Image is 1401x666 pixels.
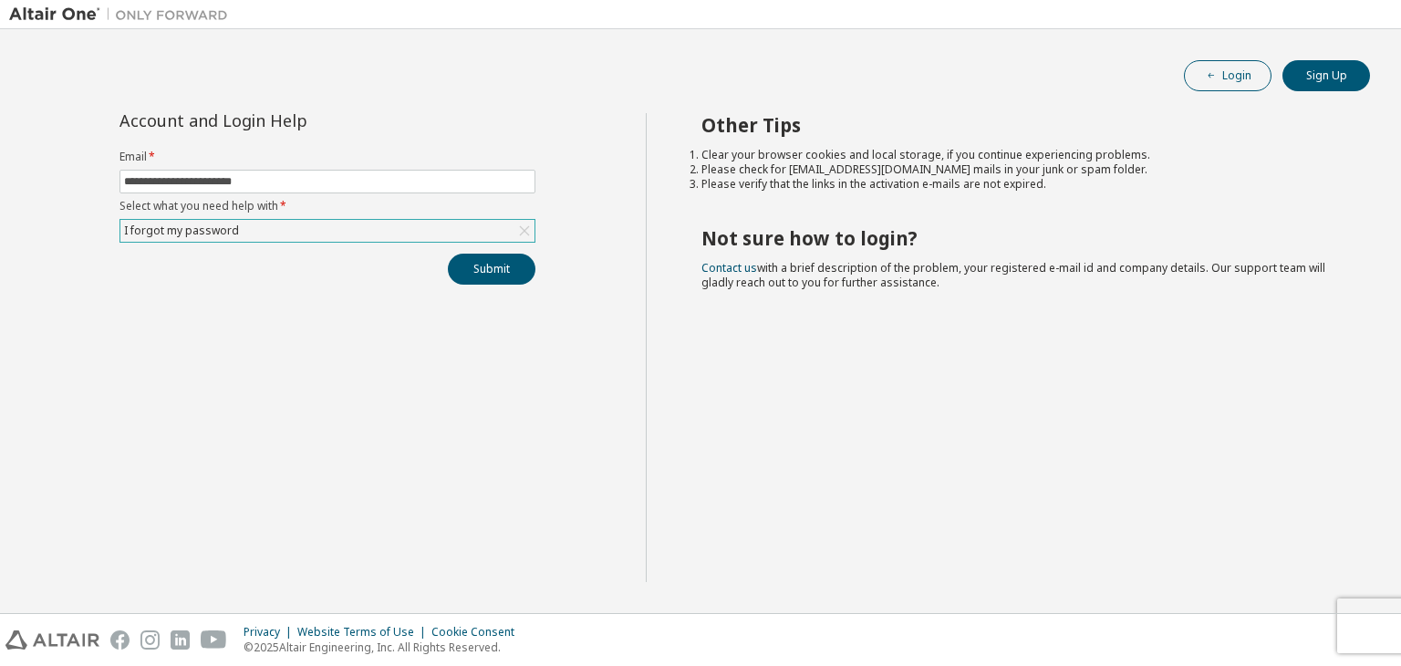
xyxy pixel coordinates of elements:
[701,260,1325,290] span: with a brief description of the problem, your registered e-mail id and company details. Our suppo...
[121,221,242,241] div: I forgot my password
[701,148,1338,162] li: Clear your browser cookies and local storage, if you continue experiencing problems.
[1282,60,1370,91] button: Sign Up
[120,220,534,242] div: I forgot my password
[119,199,535,213] label: Select what you need help with
[119,150,535,164] label: Email
[701,226,1338,250] h2: Not sure how to login?
[701,260,757,276] a: Contact us
[140,630,160,650] img: instagram.svg
[171,630,190,650] img: linkedin.svg
[297,625,431,640] div: Website Terms of Use
[201,630,227,650] img: youtube.svg
[244,625,297,640] div: Privacy
[9,5,237,24] img: Altair One
[431,625,525,640] div: Cookie Consent
[1184,60,1271,91] button: Login
[701,177,1338,192] li: Please verify that the links in the activation e-mails are not expired.
[119,113,452,128] div: Account and Login Help
[110,630,130,650] img: facebook.svg
[5,630,99,650] img: altair_logo.svg
[701,113,1338,137] h2: Other Tips
[701,162,1338,177] li: Please check for [EMAIL_ADDRESS][DOMAIN_NAME] mails in your junk or spam folder.
[244,640,525,655] p: © 2025 Altair Engineering, Inc. All Rights Reserved.
[448,254,535,285] button: Submit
